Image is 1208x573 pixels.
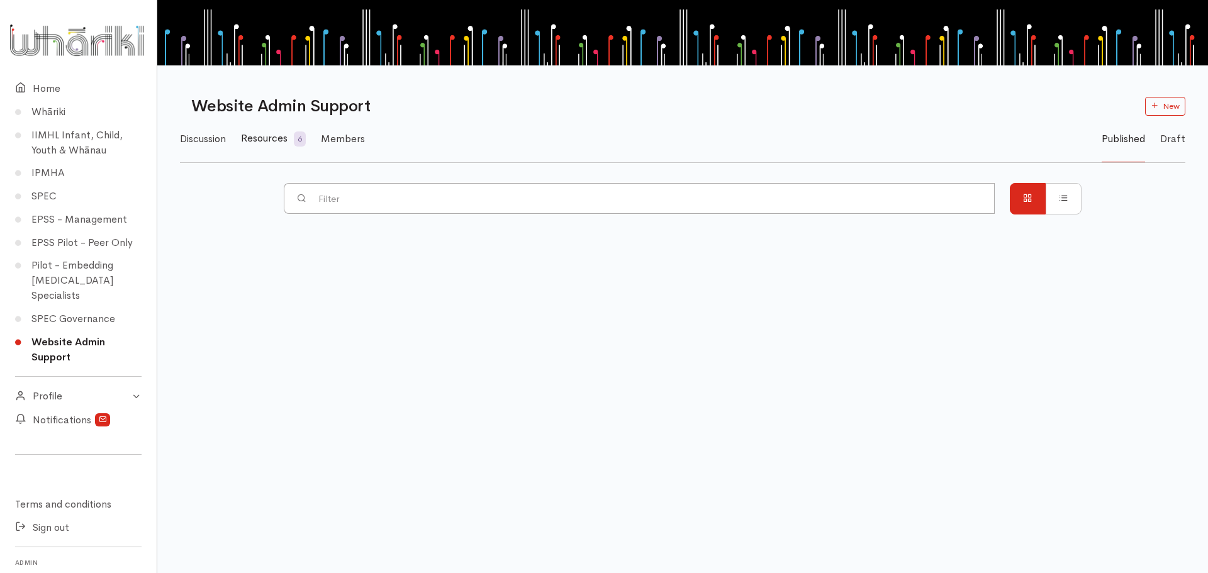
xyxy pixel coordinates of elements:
[1160,116,1185,162] a: Draft
[191,97,1130,116] h1: Website Admin Support
[294,131,306,147] span: 6
[312,183,995,214] input: Filter
[241,131,288,145] span: Resources
[321,116,365,162] a: Members
[180,132,226,145] span: Discussion
[321,132,365,145] span: Members
[15,555,142,570] h6: Admin
[241,116,306,162] a: Resources 6
[1102,116,1145,162] a: Published
[53,462,104,477] iframe: LinkedIn Embedded Content
[1145,97,1185,116] a: New
[180,116,226,162] a: Discussion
